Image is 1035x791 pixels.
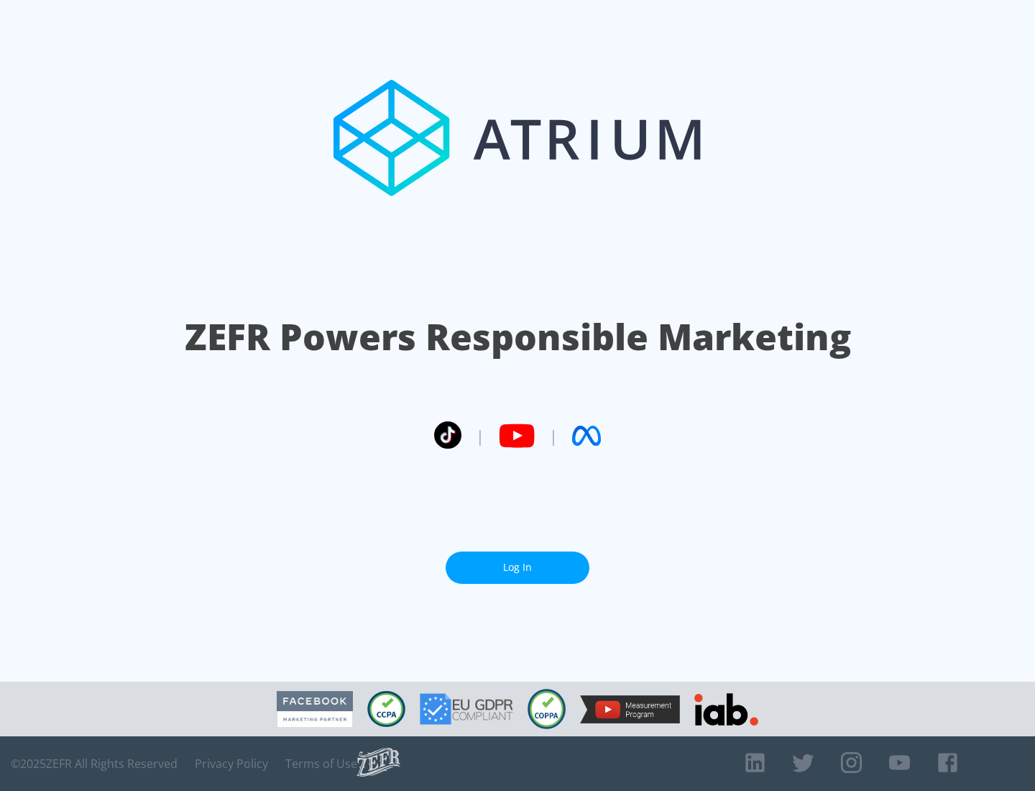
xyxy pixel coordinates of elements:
img: IAB [694,693,758,726]
img: GDPR Compliant [420,693,513,725]
span: | [549,425,558,447]
a: Privacy Policy [195,756,268,771]
img: YouTube Measurement Program [580,695,680,723]
a: Terms of Use [285,756,357,771]
img: COPPA Compliant [528,689,566,729]
img: Facebook Marketing Partner [277,691,353,728]
h1: ZEFR Powers Responsible Marketing [185,312,851,362]
a: Log In [446,552,589,584]
img: CCPA Compliant [367,691,405,727]
span: | [476,425,484,447]
span: © 2025 ZEFR All Rights Reserved [11,756,178,771]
